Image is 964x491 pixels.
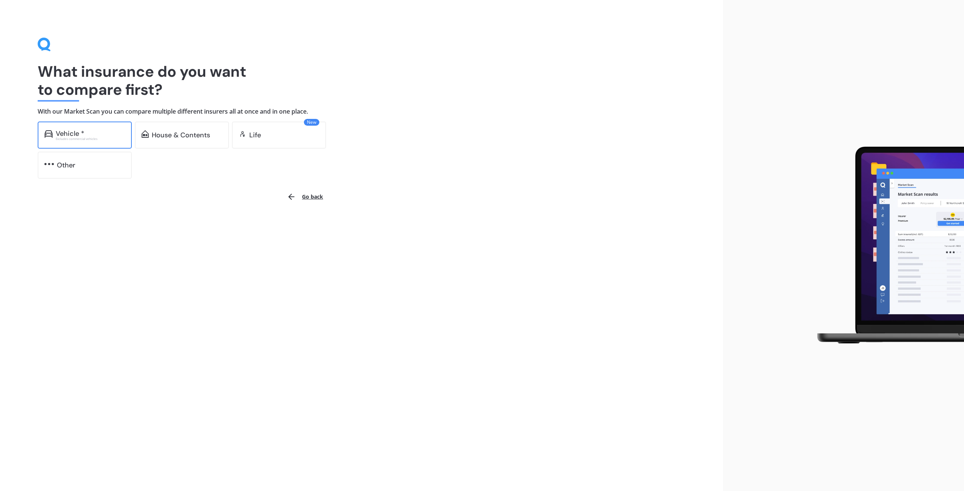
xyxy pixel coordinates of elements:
[249,131,261,139] div: Life
[38,108,685,116] h4: With our Market Scan you can compare multiple different insurers all at once and in one place.
[38,62,685,99] h1: What insurance do you want to compare first?
[142,130,149,138] img: home-and-contents.b802091223b8502ef2dd.svg
[56,137,125,140] div: Excludes commercial vehicles
[806,142,964,349] img: laptop.webp
[282,188,328,206] button: Go back
[56,130,84,137] div: Vehicle *
[57,161,75,169] div: Other
[44,160,54,168] img: other.81dba5aafe580aa69f38.svg
[239,130,246,138] img: life.f720d6a2d7cdcd3ad642.svg
[152,131,210,139] div: House & Contents
[304,119,319,126] span: New
[44,130,53,138] img: car.f15378c7a67c060ca3f3.svg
